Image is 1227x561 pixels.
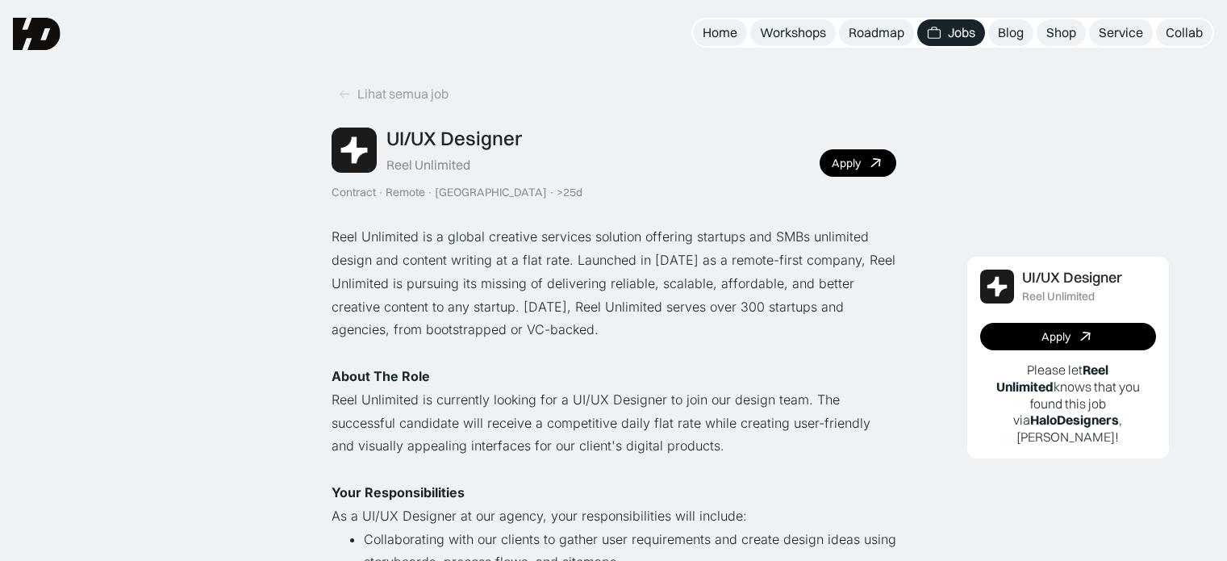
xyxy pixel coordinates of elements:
[760,24,826,41] div: Workshops
[820,149,896,177] a: Apply
[996,362,1109,395] b: Reel Unlimited
[1030,412,1119,428] b: HaloDesigners
[332,81,455,107] a: Lihat semua job
[849,24,904,41] div: Roadmap
[549,186,555,199] div: ·
[386,186,425,199] div: Remote
[378,186,384,199] div: ·
[332,365,896,388] p: ‍ ‍
[1022,290,1095,304] div: Reel Unlimited
[557,186,582,199] div: >25d
[839,19,914,46] a: Roadmap
[703,24,737,41] div: Home
[332,484,465,500] strong: Your Responsibilities
[1022,270,1122,287] div: UI/UX Designer
[386,157,470,174] div: Reel Unlimited
[1156,19,1212,46] a: Collab
[332,341,896,365] p: ‍
[332,225,896,341] p: Reel Unlimited is a global creative services solution offering startups and SMBs unlimited design...
[332,186,376,199] div: Contract
[332,481,896,504] p: ‍ ‍
[1089,19,1153,46] a: Service
[693,19,747,46] a: Home
[998,24,1024,41] div: Blog
[980,362,1156,446] p: Please let knows that you found this job via , [PERSON_NAME]!
[980,323,1156,350] a: Apply
[332,388,896,458] p: Reel Unlimited is currently looking for a UI/UX Designer to join our design team. The successful ...
[386,127,522,150] div: UI/UX Designer
[332,458,896,481] p: ‍
[1037,19,1086,46] a: Shop
[435,186,547,199] div: [GEOGRAPHIC_DATA]
[750,19,836,46] a: Workshops
[917,19,985,46] a: Jobs
[1099,24,1143,41] div: Service
[832,157,861,170] div: Apply
[332,368,430,384] strong: About The Role
[427,186,433,199] div: ·
[332,128,377,173] img: Job Image
[948,24,975,41] div: Jobs
[988,19,1033,46] a: Blog
[357,86,449,103] div: Lihat semua job
[332,504,896,528] p: As a UI/UX Designer at our agency, your responsibilities will include:
[1041,330,1070,344] div: Apply
[1166,24,1203,41] div: Collab
[980,270,1014,304] img: Job Image
[1046,24,1076,41] div: Shop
